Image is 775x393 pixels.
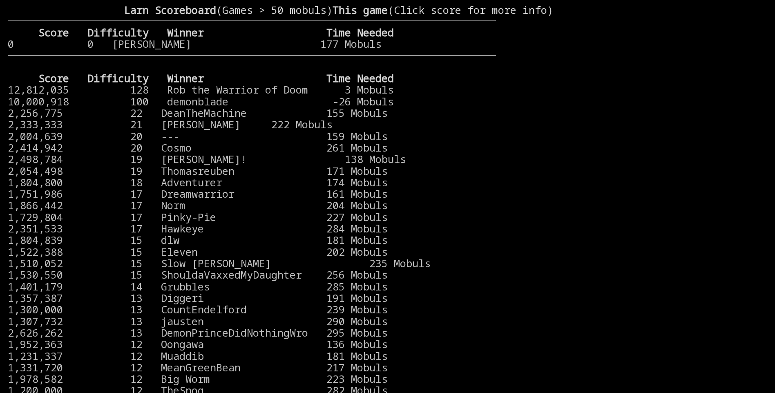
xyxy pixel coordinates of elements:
[8,221,388,235] a: 2,351,533 17 Hawkeye 284 Mobuls
[8,164,388,178] a: 2,054,498 19 Thomasreuben 171 Mobuls
[8,175,388,189] a: 1,804,800 18 Adventurer 174 Mobuls
[8,372,388,386] a: 1,978,582 12 Big Worm 223 Mobuls
[124,3,216,17] b: Larn Scoreboard
[333,3,388,17] b: This game
[8,152,406,166] a: 2,498,784 19 [PERSON_NAME]! 138 Mobuls
[8,326,388,339] a: 2,626,262 13 DemonPrinceDidNothingWro 295 Mobuls
[8,187,388,201] a: 1,751,986 17 Dreamwarrior 161 Mobuls
[8,141,388,154] a: 2,414,942 20 Cosmo 261 Mobuls
[8,83,394,96] a: 12,812,035 128 Rob the Warrior of Doom 3 Mobuls
[8,94,394,108] a: 10,000,918 100 demonblade -26 Mobuls
[8,302,388,316] a: 1,300,000 13 CountEndelford 239 Mobuls
[8,314,388,328] a: 1,307,732 13 jausten 290 Mobuls
[8,129,388,143] a: 2,004,639 20 --- 159 Mobuls
[8,256,431,270] a: 1,510,052 15 Slow [PERSON_NAME] 235 Mobuls
[8,360,388,374] a: 1,331,720 12 MeanGreenBean 217 Mobuls
[8,233,388,247] a: 1,804,839 15 dlw 181 Mobuls
[8,279,388,293] a: 1,401,179 14 Grubbles 285 Mobuls
[8,291,388,305] a: 1,357,387 13 Diggeri 191 Mobuls
[8,106,388,120] a: 2,256,775 22 DeanTheMachine 155 Mobuls
[8,198,388,212] a: 1,866,442 17 Norm 204 Mobuls
[38,25,394,39] b: Score Difficulty Winner Time Needed
[8,349,388,363] a: 1,231,337 12 Muaddib 181 Mobuls
[8,268,388,281] a: 1,530,550 15 ShouldaVaxxedMyDaughter 256 Mobuls
[8,4,496,373] larn: (Games > 50 mobuls) (Click score for more info) Click on a score for more information ---- Reload...
[8,117,333,131] a: 2,333,333 21 [PERSON_NAME] 222 Mobuls
[38,71,394,85] b: Score Difficulty Winner Time Needed
[8,210,388,224] a: 1,729,804 17 Pinky-Pie 227 Mobuls
[8,337,388,351] a: 1,952,363 12 Oongawa 136 Mobuls
[8,37,382,51] a: 0 0 [PERSON_NAME] 177 Mobuls
[8,245,388,259] a: 1,522,388 15 Eleven 202 Mobuls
